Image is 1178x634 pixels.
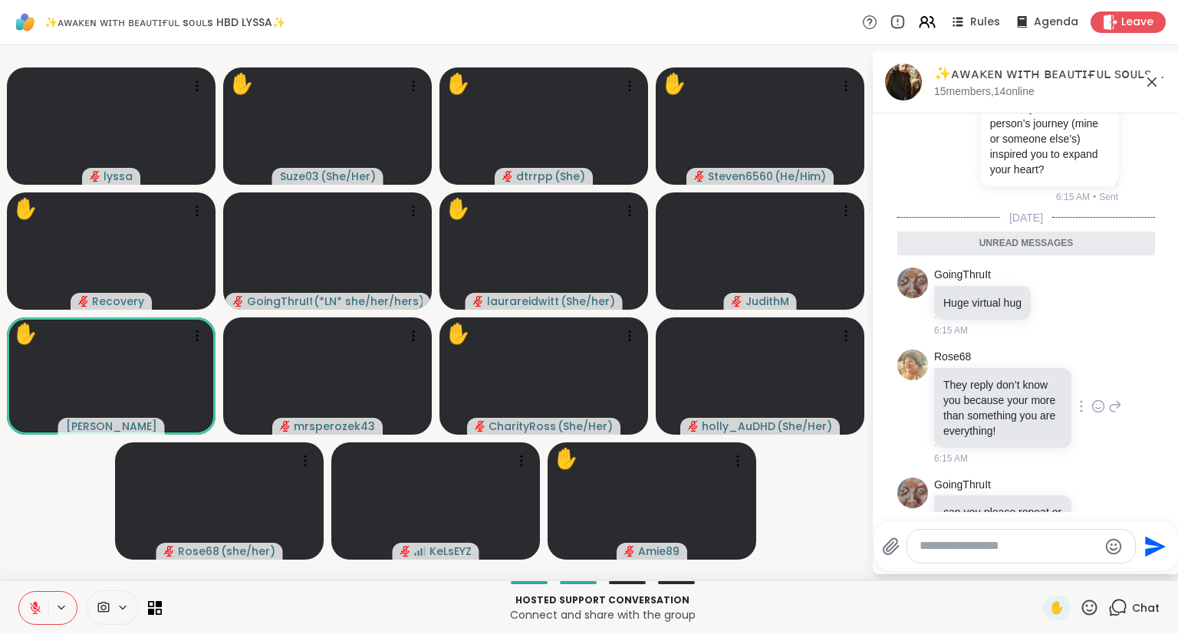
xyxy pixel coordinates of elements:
[934,350,971,365] a: Rose68
[970,15,1000,30] span: Rules
[294,419,375,434] span: mrsperozek43
[1049,599,1064,617] span: ✋
[934,64,1167,84] div: ✨ᴀᴡᴀᴋᴇɴ ᴡɪᴛʜ ʙᴇᴀᴜᴛɪғᴜʟ sᴏᴜʟs HBD LYSSA✨, [DATE]
[1034,15,1078,30] span: Agenda
[171,593,1034,607] p: Hosted support conversation
[473,296,484,307] span: audio-muted
[561,294,615,309] span: ( She/her )
[934,268,991,283] a: GoingThruIt
[446,69,470,99] div: ✋
[1104,537,1123,556] button: Emoji picker
[221,544,275,559] span: ( she/her )
[446,194,470,224] div: ✋
[1121,15,1153,30] span: Leave
[558,419,613,434] span: ( She/Her )
[1093,190,1096,204] span: •
[1099,190,1118,204] span: Sent
[885,64,922,100] img: ✨ᴀᴡᴀᴋᴇɴ ᴡɪᴛʜ ʙᴇᴀᴜᴛɪғᴜʟ sᴏᴜʟs HBD LYSSA✨, Sep 15
[164,546,175,557] span: audio-muted
[229,69,254,99] div: ✋
[702,419,775,434] span: holly_AuDHD
[708,169,773,184] span: Steven6560
[1000,210,1052,225] span: [DATE]
[638,544,679,559] span: Amie89
[897,268,928,298] img: https://sharewell-space-live.sfo3.digitaloceanspaces.com/user-generated/48fc4fc7-d9bc-4228-993b-a...
[1056,190,1090,204] span: 6:15 AM
[314,294,422,309] span: ( *LN* she/her/hers )
[171,607,1034,623] p: Connect and share with the group
[554,444,578,474] div: ✋
[745,294,789,309] span: JudithM
[280,169,319,184] span: Suze03
[66,419,157,434] span: [PERSON_NAME]
[487,294,559,309] span: laurareidwitt
[897,350,928,380] img: https://sharewell-space-live.sfo3.digitaloceanspaces.com/user-generated/cd3f7208-5c1d-4ded-b9f4-9...
[662,69,686,99] div: ✋
[897,232,1155,256] div: Unread messages
[1132,600,1160,616] span: Chat
[897,478,928,508] img: https://sharewell-space-live.sfo3.digitaloceanspaces.com/user-generated/48fc4fc7-d9bc-4228-993b-a...
[90,171,100,182] span: audio-muted
[516,169,553,184] span: dtrrpp
[554,169,585,184] span: ( She )
[777,419,832,434] span: ( She/Her )
[502,171,513,182] span: audio-muted
[446,319,470,349] div: ✋
[44,15,285,30] span: ✨ᴀᴡᴀᴋᴇɴ ᴡɪᴛʜ ʙᴇᴀᴜᴛɪғᴜʟ sᴏᴜʟs HBD LYSSA✨
[920,538,1098,554] textarea: Type your message
[489,419,556,434] span: CharityRoss
[321,169,376,184] span: ( She/Her )
[13,319,38,349] div: ✋
[934,478,991,493] a: GoingThruIt
[178,544,219,559] span: Rose68
[12,9,38,35] img: ShareWell Logomark
[233,296,244,307] span: audio-muted
[247,294,312,309] span: GoingThruIt
[934,324,968,337] span: 6:15 AM
[775,169,826,184] span: ( He/Him )
[400,546,411,557] span: audio-muted
[92,294,144,309] span: Recovery
[13,194,38,224] div: ✋
[943,377,1062,439] p: They reply don’t know you because your more than something you are everything!
[934,84,1035,100] p: 15 members, 14 online
[280,421,291,432] span: audio-muted
[429,544,472,559] span: KeLsEYZ
[624,546,635,557] span: audio-muted
[104,169,133,184] span: lyssa
[694,171,705,182] span: audio-muted
[943,504,1062,535] p: can you please repeat or drop in chat?
[934,452,968,465] span: 6:15 AM
[1136,529,1170,563] button: Send
[475,421,485,432] span: audio-muted
[78,296,89,307] span: audio-muted
[732,296,742,307] span: audio-muted
[943,295,1022,310] p: Huge virtual hug
[688,421,699,432] span: audio-muted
